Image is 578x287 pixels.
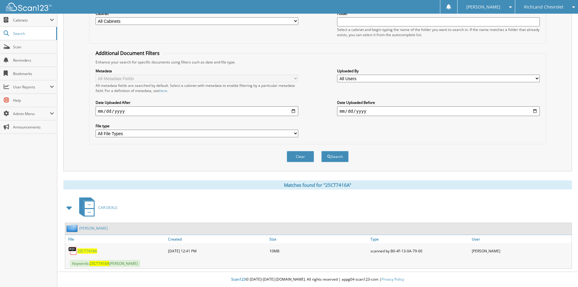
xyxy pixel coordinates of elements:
div: Select a cabinet and begin typing the name of the folder you want to search in. If the name match... [337,27,540,37]
span: Scan123 [231,277,246,282]
div: [PERSON_NAME] [470,245,572,257]
span: Bookmarks [13,71,54,76]
legend: Additional Document Filters [93,50,163,56]
span: [PERSON_NAME] [466,5,500,9]
div: Matches found for "25CT7416A" [63,180,572,190]
a: User [470,235,572,243]
img: PDF.png [68,246,77,255]
label: Date Uploaded Before [337,100,540,105]
label: Uploaded By [337,68,540,73]
div: [DATE] 12:41 PM [167,245,268,257]
div: All metadata fields are searched by default. Select a cabinet with metadata to enable filtering b... [96,83,298,93]
button: Clear [287,151,314,162]
input: start [96,106,298,116]
span: User Reports [13,84,50,90]
a: File [65,235,167,243]
img: scan123-logo-white.svg [6,3,52,11]
div: Enhance your search for specific documents using filters such as date and file type. [93,60,543,65]
label: File type [96,123,298,128]
span: Search [13,31,53,36]
div: 10MB [268,245,369,257]
a: CAR DEALS [76,196,117,220]
label: Metadata [96,68,298,73]
span: Scan [13,44,54,50]
span: CAR DEALS [98,205,117,210]
input: end [337,106,540,116]
a: Type [369,235,470,243]
a: 25CT7416A [77,248,97,254]
span: Announcements [13,125,54,130]
a: [PERSON_NAME] [79,226,108,231]
span: Cabinets [13,18,50,23]
span: RichLand Chevrolet [524,5,563,9]
span: Keywords: [PERSON_NAME] [70,260,140,267]
img: folder2.png [66,224,79,232]
span: Help [13,98,54,103]
span: Reminders [13,58,54,63]
button: Search [321,151,349,162]
div: scanned by B0-4F-13-0A-79-00 [369,245,470,257]
a: here [159,88,167,93]
a: Created [167,235,268,243]
span: Admin Menu [13,111,50,116]
iframe: Chat Widget [548,258,578,287]
div: © [DATE]-[DATE] [DOMAIN_NAME]. All rights reserved | appg04-scan123-com | [57,272,578,287]
a: Size [268,235,369,243]
span: 25CT7416A [90,261,109,266]
label: Date Uploaded After [96,100,298,105]
a: Privacy Policy [381,277,404,282]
